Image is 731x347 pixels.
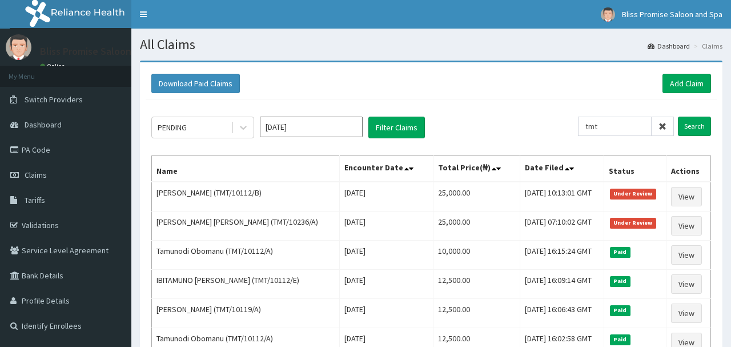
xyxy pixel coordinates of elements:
td: [DATE] 16:09:14 GMT [520,270,604,299]
td: 10,000.00 [433,241,520,270]
td: [PERSON_NAME] (TMT/10119/A) [152,299,340,328]
span: Dashboard [25,119,62,130]
span: Paid [610,305,630,316]
button: Download Paid Claims [151,74,240,93]
a: Dashboard [648,41,690,51]
p: Bliss Promise Saloon and Spa [40,46,169,57]
td: Tamunodi Obomanu (TMT/10112/A) [152,241,340,270]
td: 12,500.00 [433,270,520,299]
img: User Image [6,34,31,60]
th: Name [152,156,340,182]
span: Bliss Promise Saloon and Spa [622,9,722,19]
td: [PERSON_NAME] [PERSON_NAME] (TMT/10236/A) [152,212,340,241]
a: Add Claim [662,74,711,93]
a: View [671,216,702,236]
td: 25,000.00 [433,212,520,241]
a: View [671,187,702,206]
th: Date Filed [520,156,604,182]
div: PENDING [158,122,187,133]
td: [DATE] [339,182,433,212]
td: [DATE] [339,241,433,270]
img: User Image [601,7,615,22]
td: [PERSON_NAME] (TMT/10112/B) [152,182,340,212]
span: Tariffs [25,195,45,205]
th: Total Price(₦) [433,156,520,182]
td: [DATE] 16:06:43 GMT [520,299,604,328]
span: Paid [610,276,630,286]
td: IBITAMUNO [PERSON_NAME] (TMT/10112/E) [152,270,340,299]
span: Claims [25,170,47,180]
td: 12,500.00 [433,299,520,328]
a: Online [40,62,67,70]
th: Actions [666,156,711,182]
button: Filter Claims [368,117,425,138]
th: Encounter Date [339,156,433,182]
td: [DATE] [339,212,433,241]
span: Switch Providers [25,94,83,105]
td: [DATE] [339,270,433,299]
span: Under Review [610,189,656,199]
input: Search by HMO ID [578,117,652,136]
span: Paid [610,247,630,257]
li: Claims [691,41,722,51]
input: Search [678,117,711,136]
th: Status [604,156,666,182]
td: [DATE] 07:10:02 GMT [520,212,604,241]
a: View [671,274,702,294]
td: [DATE] 16:15:24 GMT [520,241,604,270]
input: Select Month and Year [260,117,363,137]
td: 25,000.00 [433,182,520,212]
span: Paid [610,334,630,345]
a: View [671,304,702,323]
span: Under Review [610,218,656,228]
td: [DATE] 10:13:01 GMT [520,182,604,212]
h1: All Claims [140,37,722,52]
a: View [671,245,702,265]
td: [DATE] [339,299,433,328]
